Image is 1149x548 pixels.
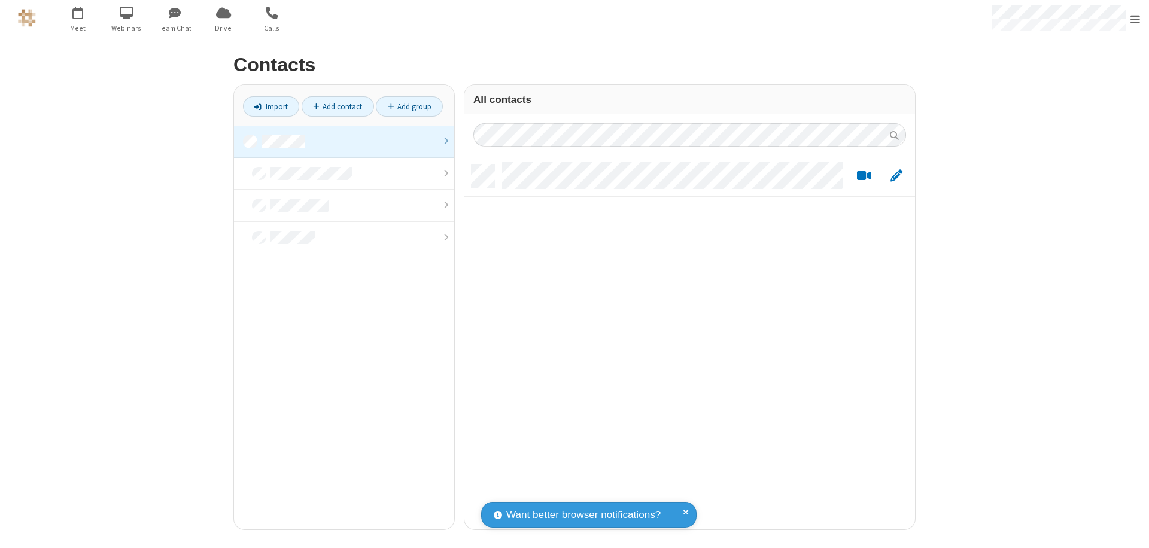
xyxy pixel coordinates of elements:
span: Webinars [104,23,149,34]
a: Add group [376,96,443,117]
h3: All contacts [473,94,906,105]
span: Drive [201,23,246,34]
button: Edit [884,169,908,184]
span: Meet [56,23,101,34]
div: grid [464,156,915,529]
button: Start a video meeting [852,169,876,184]
span: Calls [250,23,294,34]
a: Import [243,96,299,117]
span: Team Chat [153,23,197,34]
span: Want better browser notifications? [506,507,661,523]
a: Add contact [302,96,374,117]
h2: Contacts [233,54,916,75]
img: QA Selenium DO NOT DELETE OR CHANGE [18,9,36,27]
